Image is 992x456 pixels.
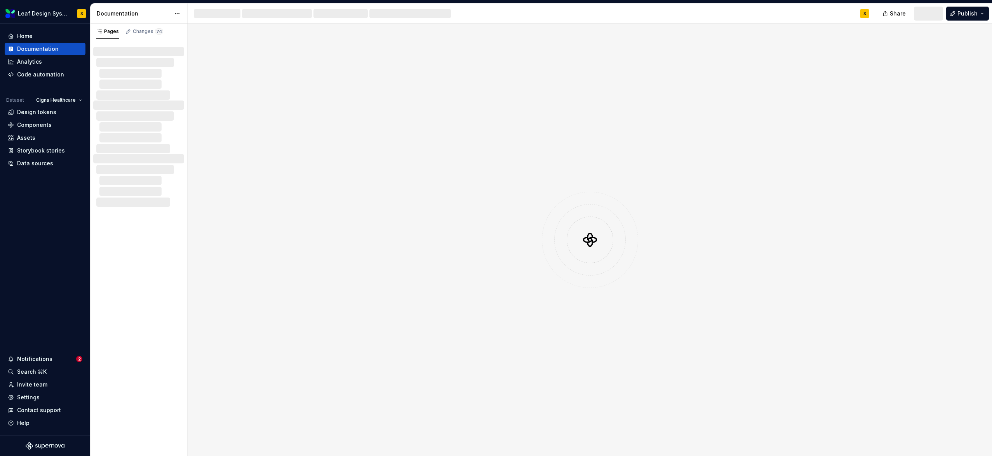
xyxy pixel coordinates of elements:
[5,106,85,118] a: Design tokens
[5,157,85,170] a: Data sources
[5,404,85,416] button: Contact support
[96,28,119,35] div: Pages
[2,5,89,22] button: Leaf Design SystemS
[133,28,163,35] div: Changes
[17,71,64,78] div: Code automation
[17,419,30,427] div: Help
[890,10,906,17] span: Share
[5,378,85,391] a: Invite team
[17,45,59,53] div: Documentation
[17,134,35,142] div: Assets
[5,366,85,378] button: Search ⌘K
[17,32,33,40] div: Home
[5,132,85,144] a: Assets
[17,394,40,401] div: Settings
[863,10,866,17] div: S
[155,28,163,35] span: 74
[80,10,83,17] div: S
[5,9,15,18] img: 6e787e26-f4c0-4230-8924-624fe4a2d214.png
[5,30,85,42] a: Home
[76,356,82,362] span: 2
[17,108,56,116] div: Design tokens
[17,147,65,154] div: Storybook stories
[17,355,52,363] div: Notifications
[97,10,170,17] div: Documentation
[36,97,76,103] span: Cigna Healthcare
[17,121,52,129] div: Components
[946,7,989,21] button: Publish
[6,97,24,103] div: Dataset
[5,353,85,365] button: Notifications2
[26,442,64,450] svg: Supernova Logo
[17,58,42,66] div: Analytics
[5,68,85,81] a: Code automation
[17,381,47,388] div: Invite team
[5,391,85,404] a: Settings
[17,368,47,376] div: Search ⌘K
[5,43,85,55] a: Documentation
[33,95,85,106] button: Cigna Healthcare
[5,417,85,429] button: Help
[18,10,68,17] div: Leaf Design System
[5,55,85,68] a: Analytics
[17,406,61,414] div: Contact support
[879,7,911,21] button: Share
[5,119,85,131] a: Components
[5,144,85,157] a: Storybook stories
[957,10,978,17] span: Publish
[17,160,53,167] div: Data sources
